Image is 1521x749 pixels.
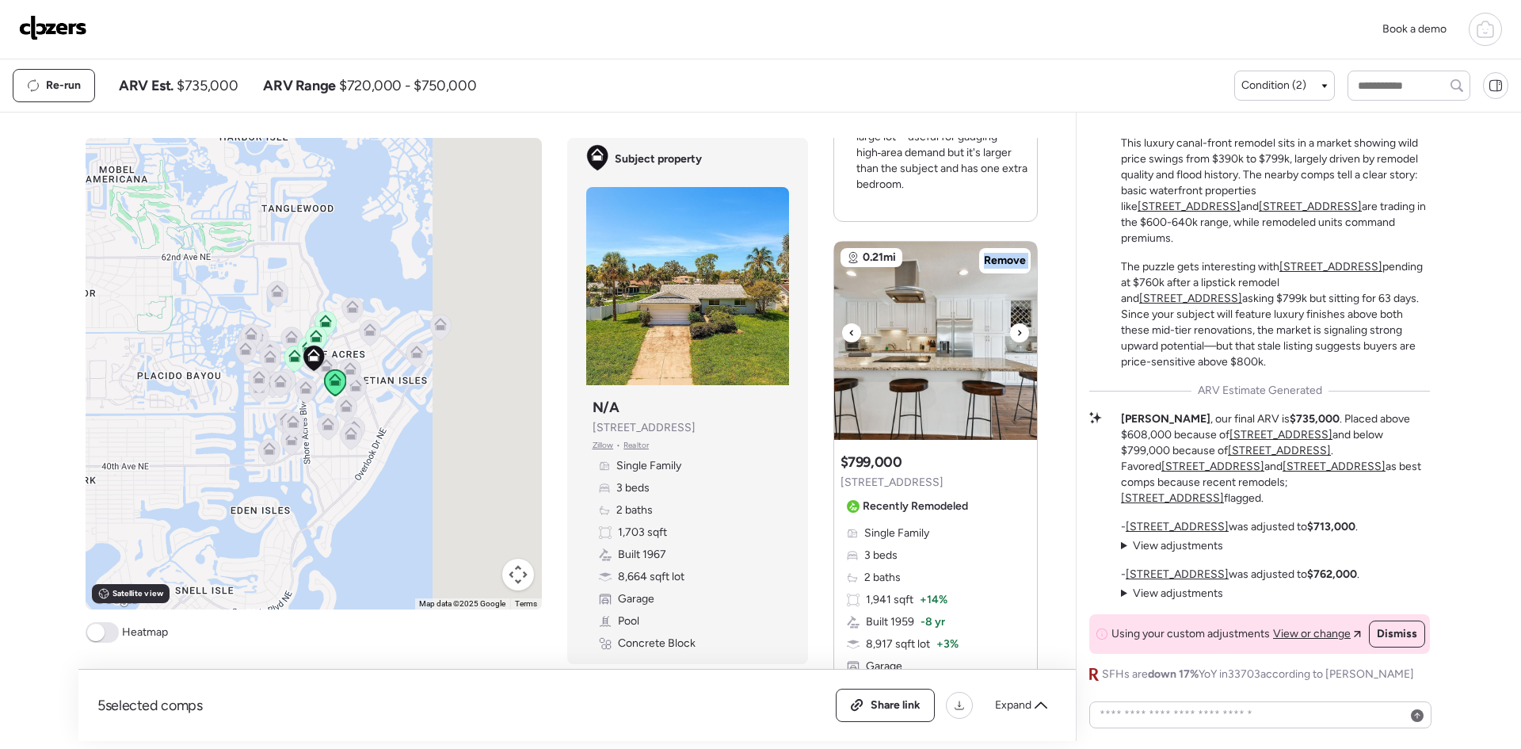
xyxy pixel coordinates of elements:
a: [STREET_ADDRESS] [1259,200,1362,213]
a: [STREET_ADDRESS] [1228,444,1331,457]
span: Pool [618,613,639,629]
span: 0.21mi [863,250,896,266]
span: Garage [618,591,654,607]
span: Remove [984,253,1026,269]
a: View or change [1273,626,1361,642]
span: 3 beds [616,480,650,496]
span: down 17% [1148,667,1199,681]
span: 2 baths [864,570,901,586]
a: [STREET_ADDRESS] [1126,567,1229,581]
p: This luxury canal-front remodel sits in a market showing wild price swings from $390k to $799k, l... [1121,136,1430,246]
span: Using your custom adjustments [1111,626,1270,642]
span: Expand [995,697,1031,713]
strong: $735,000 [1290,412,1340,426]
a: [STREET_ADDRESS] [1283,460,1386,473]
span: Realtor [623,439,649,452]
span: Built 1959 [866,614,914,630]
h3: $799,000 [841,453,902,472]
span: 1,703 sqft [618,525,667,541]
p: - was adjusted to . [1121,519,1358,535]
summary: View adjustments [1121,538,1223,554]
span: Condition (2) [1241,78,1306,94]
span: ARV Range [263,76,336,95]
span: 3 beds [864,548,898,564]
a: [STREET_ADDRESS] [1138,200,1241,213]
span: [STREET_ADDRESS] [841,475,943,491]
span: $720,000 - $750,000 [339,76,476,95]
a: [STREET_ADDRESS] [1121,491,1224,505]
a: [STREET_ADDRESS] [1279,260,1382,273]
span: Concrete Block [618,636,696,652]
span: Zillow [593,439,614,452]
span: View or change [1273,626,1351,642]
span: ARV Est. [119,76,173,95]
a: Open this area in Google Maps (opens a new window) [90,589,142,610]
span: Single Family [864,525,929,541]
span: [STREET_ADDRESS] [593,420,696,436]
strong: $762,000 [1307,567,1357,581]
span: + 14% [920,592,947,608]
span: 8,917 sqft lot [866,636,930,652]
span: 8,664 sqft lot [618,569,684,585]
span: View adjustments [1133,587,1223,600]
img: Google [90,589,142,610]
span: Dismiss [1377,626,1417,642]
a: [STREET_ADDRESS] [1126,520,1229,533]
p: - was adjusted to . [1121,567,1359,583]
a: Terms (opens in new tab) [515,599,537,608]
img: Logo [19,15,87,40]
strong: [PERSON_NAME] [1121,412,1210,426]
span: Heatmap [122,625,168,640]
a: [STREET_ADDRESS] [1161,460,1264,473]
span: + 3% [936,636,959,652]
span: View adjustments [1133,539,1223,552]
span: $735,000 [177,76,238,95]
span: ARV Estimate Generated [1198,383,1322,399]
p: , our final ARV is . Placed above $608,000 because of and below $799,000 because of . Favored and... [1121,411,1430,506]
span: Recently Remodeled [863,499,968,514]
span: SFHs are YoY in 33703 according to [PERSON_NAME] [1102,667,1414,682]
span: Satellite view [112,587,163,600]
span: • [616,439,620,452]
span: Single Family [616,458,681,474]
span: 2 baths [616,503,653,518]
span: 1,941 sqft [866,592,913,608]
button: Map camera controls [502,559,534,590]
span: -8 yr [921,614,945,630]
span: Subject property [615,151,702,167]
span: Book a demo [1382,22,1447,36]
span: 5 selected comps [97,696,203,715]
h3: N/A [593,398,619,417]
p: The puzzle gets interesting with pending at $760k after a lipstick remodel and asking $799k but s... [1121,259,1430,370]
span: Re-run [46,78,81,94]
a: [STREET_ADDRESS] [1139,292,1242,305]
span: Garage [866,659,902,674]
strong: $713,000 [1307,520,1355,533]
span: Share link [871,697,921,713]
a: [STREET_ADDRESS] [1229,428,1332,441]
span: Built 1967 [618,547,666,563]
span: Map data ©2025 Google [419,599,505,608]
summary: View adjustments [1121,586,1223,602]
